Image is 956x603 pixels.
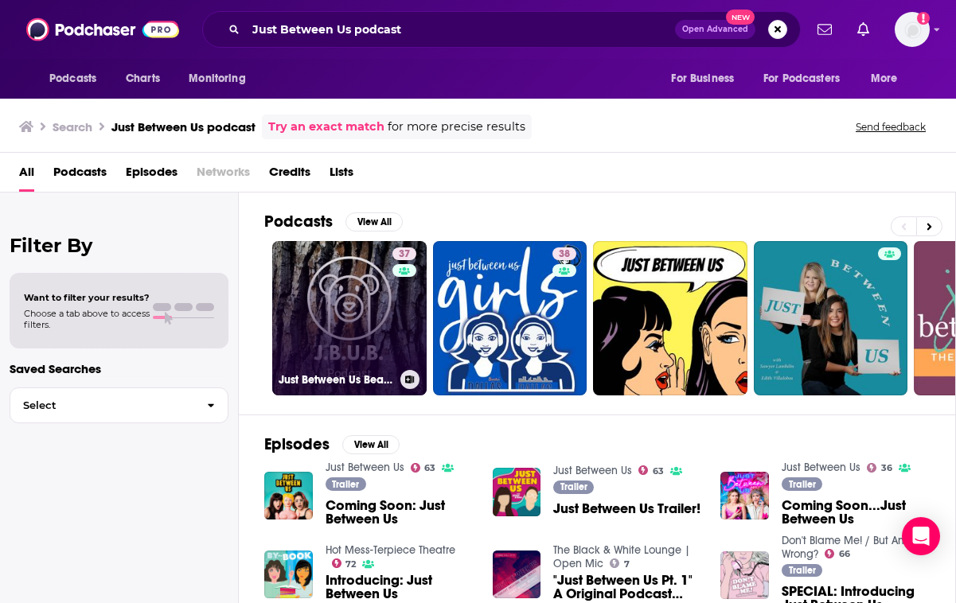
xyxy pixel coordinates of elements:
span: Want to filter your results? [24,292,150,303]
span: Trailer [332,480,359,489]
span: Trailer [789,480,816,489]
button: Open AdvancedNew [675,20,755,39]
span: Charts [126,68,160,90]
h3: Search [53,119,92,134]
a: Episodes [126,159,178,192]
button: View All [345,212,403,231]
h3: Just Between Us podcast [111,119,256,134]
a: Coming Soon...Just Between Us [720,472,769,520]
img: Introducing: Just Between Us [264,550,313,599]
a: Just Between Us Trailer! [553,502,700,515]
button: Show profile menu [895,12,930,47]
a: Credits [269,159,310,192]
span: 38 [559,247,570,263]
span: Trailer [789,566,816,575]
span: Select [10,400,194,410]
img: Coming Soon: Just Between Us [264,472,313,520]
a: 63 [411,463,436,473]
a: Charts [115,64,170,94]
button: open menu [753,64,863,94]
a: Show notifications dropdown [851,16,876,43]
span: 63 [424,465,435,472]
a: PodcastsView All [264,212,403,231]
span: More [871,68,898,90]
span: Monitoring [189,68,245,90]
a: "Just Between Us Pt. 1" A Original Podcast Mini-Series [553,574,701,601]
img: Just Between Us Trailer! [493,468,541,516]
p: Saved Searches [10,361,228,376]
h2: Podcasts [264,212,333,231]
h2: Filter By [10,234,228,257]
a: Try an exact match [268,118,384,136]
img: SPECIAL: Introducing Just Between Us [720,551,769,600]
span: New [726,10,755,25]
a: 66 [825,549,850,558]
a: Coming Soon: Just Between Us [326,499,474,526]
span: 7 [624,561,630,568]
a: 72 [332,558,357,568]
h3: Just Between Us Bears's Podcast [279,373,394,387]
img: Podchaser - Follow, Share and Rate Podcasts [26,14,179,45]
a: Lists [330,159,353,192]
button: Send feedback [851,120,931,134]
span: Open Advanced [682,25,748,33]
input: Search podcasts, credits, & more... [246,17,675,42]
span: Logged in as KevinZ [895,12,930,47]
span: Trailer [560,482,587,492]
a: 38 [552,247,576,260]
div: Search podcasts, credits, & more... [202,11,801,48]
button: open menu [660,64,754,94]
img: User Profile [895,12,930,47]
a: Coming Soon...Just Between Us [782,499,930,526]
span: For Podcasters [763,68,840,90]
h2: Episodes [264,434,330,454]
a: 7 [610,558,630,568]
span: for more precise results [388,118,525,136]
a: All [19,159,34,192]
span: 63 [653,468,664,475]
button: open menu [178,64,266,94]
a: EpisodesView All [264,434,400,454]
button: open menu [860,64,918,94]
span: For Business [671,68,734,90]
span: Networks [197,159,250,192]
a: 37Just Between Us Bears's Podcast [272,241,427,395]
button: View All [342,435,400,454]
a: The Black & White Lounge | Open Mic [553,543,690,570]
a: Just Between Us [782,461,860,474]
a: Hot Mess-Terpiece Theatre [326,543,455,557]
img: "Just Between Us Pt. 1" A Original Podcast Mini-Series [493,550,541,599]
a: 37 [392,247,416,260]
a: Just Between Us [326,461,404,474]
a: 38 [433,241,587,395]
a: 63 [638,465,664,475]
span: Podcasts [49,68,96,90]
button: Select [10,387,228,423]
span: Choose a tab above to access filters. [24,308,150,330]
a: Just Between Us [553,464,632,477]
svg: Add a profile image [917,12,930,25]
span: 66 [839,550,850,558]
button: open menu [38,64,117,94]
a: 36 [867,463,892,473]
a: Don't Blame Me! / But Am I Wrong? [782,534,913,561]
span: Introducing: Just Between Us [326,574,474,601]
a: Show notifications dropdown [811,16,838,43]
span: 36 [881,465,892,472]
a: Podcasts [53,159,107,192]
span: 37 [399,247,410,263]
